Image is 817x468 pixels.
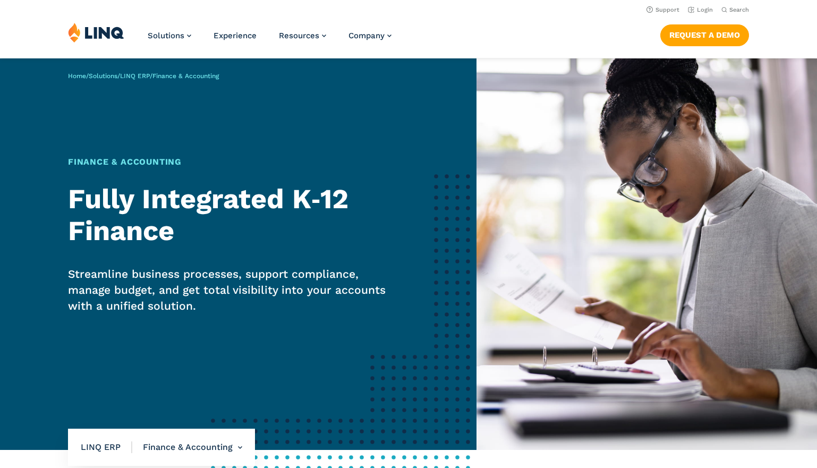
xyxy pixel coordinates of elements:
[68,266,390,314] p: Streamline business processes, support compliance, manage budget, and get total visibility into y...
[68,156,390,168] h1: Finance & Accounting
[120,72,150,80] a: LINQ ERP
[476,58,817,450] img: ERP Finance and Accounting Banner
[721,6,749,14] button: Open Search Bar
[68,72,86,80] a: Home
[279,31,326,40] a: Resources
[348,31,385,40] span: Company
[646,6,679,13] a: Support
[729,6,749,13] span: Search
[148,22,392,57] nav: Primary Navigation
[81,441,132,453] span: LINQ ERP
[68,183,348,247] strong: Fully Integrated K‑12 Finance
[68,22,124,42] img: LINQ | K‑12 Software
[89,72,117,80] a: Solutions
[348,31,392,40] a: Company
[68,72,219,80] span: / / /
[148,31,184,40] span: Solutions
[148,31,191,40] a: Solutions
[132,429,242,466] li: Finance & Accounting
[660,24,749,46] a: Request a Demo
[152,72,219,80] span: Finance & Accounting
[279,31,319,40] span: Resources
[688,6,713,13] a: Login
[660,22,749,46] nav: Button Navigation
[214,31,257,40] a: Experience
